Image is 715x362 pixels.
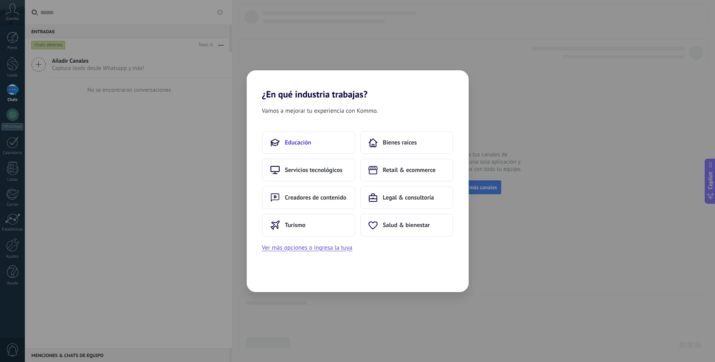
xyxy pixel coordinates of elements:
[247,70,469,100] h2: ¿En qué industria trabajas?
[360,186,453,209] button: Legal & consultoría
[285,166,343,174] span: Servicios tecnológicos
[285,221,306,229] span: Turismo
[360,159,453,182] button: Retail & ecommerce
[262,214,355,237] button: Turismo
[383,166,436,174] span: Retail & ecommerce
[262,106,378,116] span: Vamos a mejorar tu experiencia con Kommo.
[285,139,311,146] span: Educación
[262,131,355,154] button: Educación
[262,186,355,209] button: Creadores de contenido
[262,243,352,253] button: Ver más opciones o ingresa la tuya
[262,159,355,182] button: Servicios tecnológicos
[383,221,430,229] span: Salud & bienestar
[383,139,417,146] span: Bienes raíces
[360,214,453,237] button: Salud & bienestar
[383,194,434,201] span: Legal & consultoría
[285,194,347,201] span: Creadores de contenido
[360,131,453,154] button: Bienes raíces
